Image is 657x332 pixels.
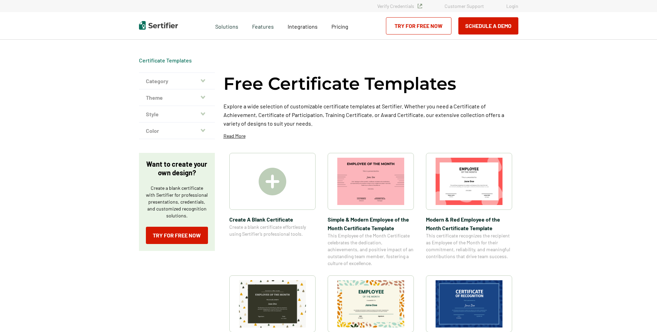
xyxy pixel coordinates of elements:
[139,57,192,64] span: Certificate Templates
[146,227,208,244] a: Try for Free Now
[259,168,286,195] img: Create A Blank Certificate
[337,158,404,205] img: Simple & Modern Employee of the Month Certificate Template
[386,17,451,35] a: Try for Free Now
[146,160,208,177] p: Want to create your own design?
[139,21,178,30] img: Sertifier | Digital Credentialing Platform
[331,23,348,30] span: Pricing
[426,153,512,267] a: Modern & Red Employee of the Month Certificate TemplateModern & Red Employee of the Month Certifi...
[139,106,215,123] button: Style
[445,3,484,9] a: Customer Support
[223,133,246,139] p: Read More
[139,73,215,89] button: Category
[418,4,422,8] img: Verified
[328,232,414,267] span: This Employee of the Month Certificate celebrates the dedication, achievements, and positive impa...
[229,215,316,224] span: Create A Blank Certificate
[229,224,316,237] span: Create a blank certificate effortlessly using Sertifier’s professional tools.
[146,185,208,219] p: Create a blank certificate with Sertifier for professional presentations, credentials, and custom...
[288,21,318,30] a: Integrations
[139,57,192,64] a: Certificate Templates
[328,215,414,232] span: Simple & Modern Employee of the Month Certificate Template
[436,158,502,205] img: Modern & Red Employee of the Month Certificate Template
[337,280,404,328] img: Simple and Patterned Employee of the Month Certificate Template
[426,215,512,232] span: Modern & Red Employee of the Month Certificate Template
[223,72,456,95] h1: Free Certificate Templates
[215,21,238,30] span: Solutions
[139,89,215,106] button: Theme
[252,21,274,30] span: Features
[377,3,422,9] a: Verify Credentials
[328,153,414,267] a: Simple & Modern Employee of the Month Certificate TemplateSimple & Modern Employee of the Month C...
[288,23,318,30] span: Integrations
[223,102,518,128] p: Explore a wide selection of customizable certificate templates at Sertifier. Whether you need a C...
[139,123,215,139] button: Color
[139,57,192,64] div: Breadcrumb
[331,21,348,30] a: Pricing
[426,232,512,260] span: This certificate recognizes the recipient as Employee of the Month for their commitment, reliabil...
[436,280,502,328] img: Modern Dark Blue Employee of the Month Certificate Template
[239,280,306,328] img: Simple & Colorful Employee of the Month Certificate Template
[506,3,518,9] a: Login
